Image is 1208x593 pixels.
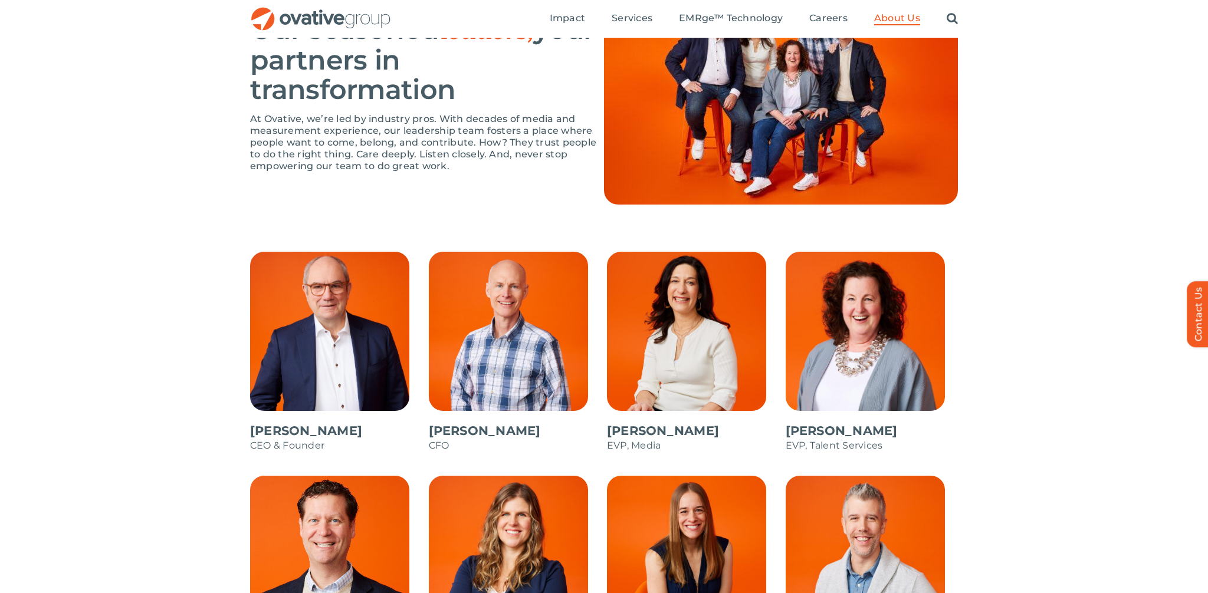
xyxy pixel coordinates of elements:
[679,12,783,25] a: EMRge™ Technology
[809,12,848,24] span: Careers
[612,12,652,24] span: Services
[250,15,604,104] h2: Our seasoned your partners in transformation
[612,12,652,25] a: Services
[250,113,604,172] p: At Ovative, we’re led by industry pros. With decades of media and measurement experience, our lea...
[809,12,848,25] a: Careers
[874,12,920,25] a: About Us
[250,6,392,17] a: OG_Full_horizontal_RGB
[947,12,958,25] a: Search
[874,12,920,24] span: About Us
[550,12,585,25] a: Impact
[679,12,783,24] span: EMRge™ Technology
[550,12,585,24] span: Impact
